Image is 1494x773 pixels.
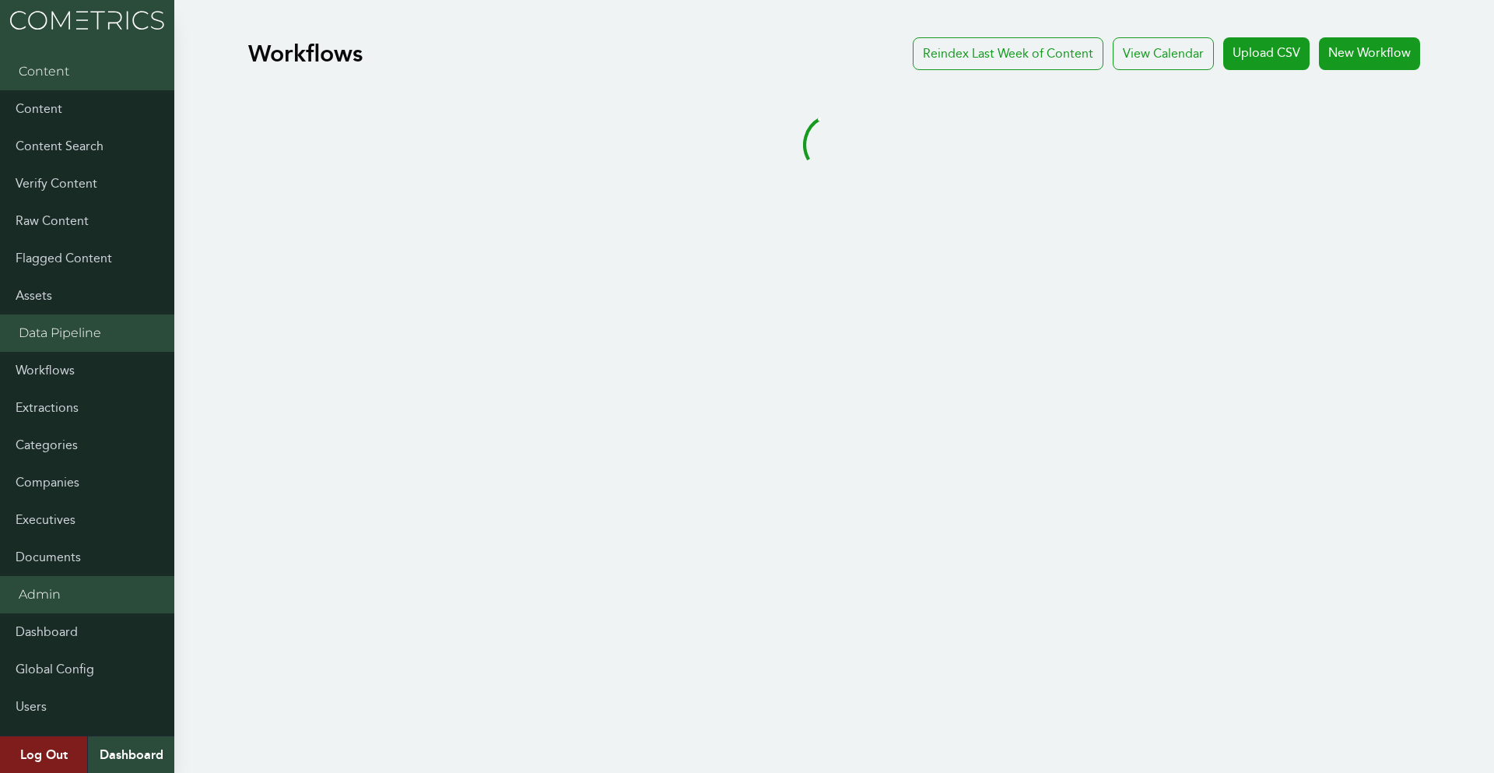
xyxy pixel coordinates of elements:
[87,736,174,773] a: Dashboard
[12,62,69,81] div: Content
[1319,37,1420,70] a: New Workflow
[913,37,1103,70] a: Reindex Last Week of Content
[12,324,101,343] div: Data Pipeline
[1113,37,1214,70] div: View Calendar
[803,114,865,176] svg: audio-loading
[12,585,61,604] div: Admin
[248,40,363,68] h1: Workflows
[1223,37,1310,70] a: Upload CSV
